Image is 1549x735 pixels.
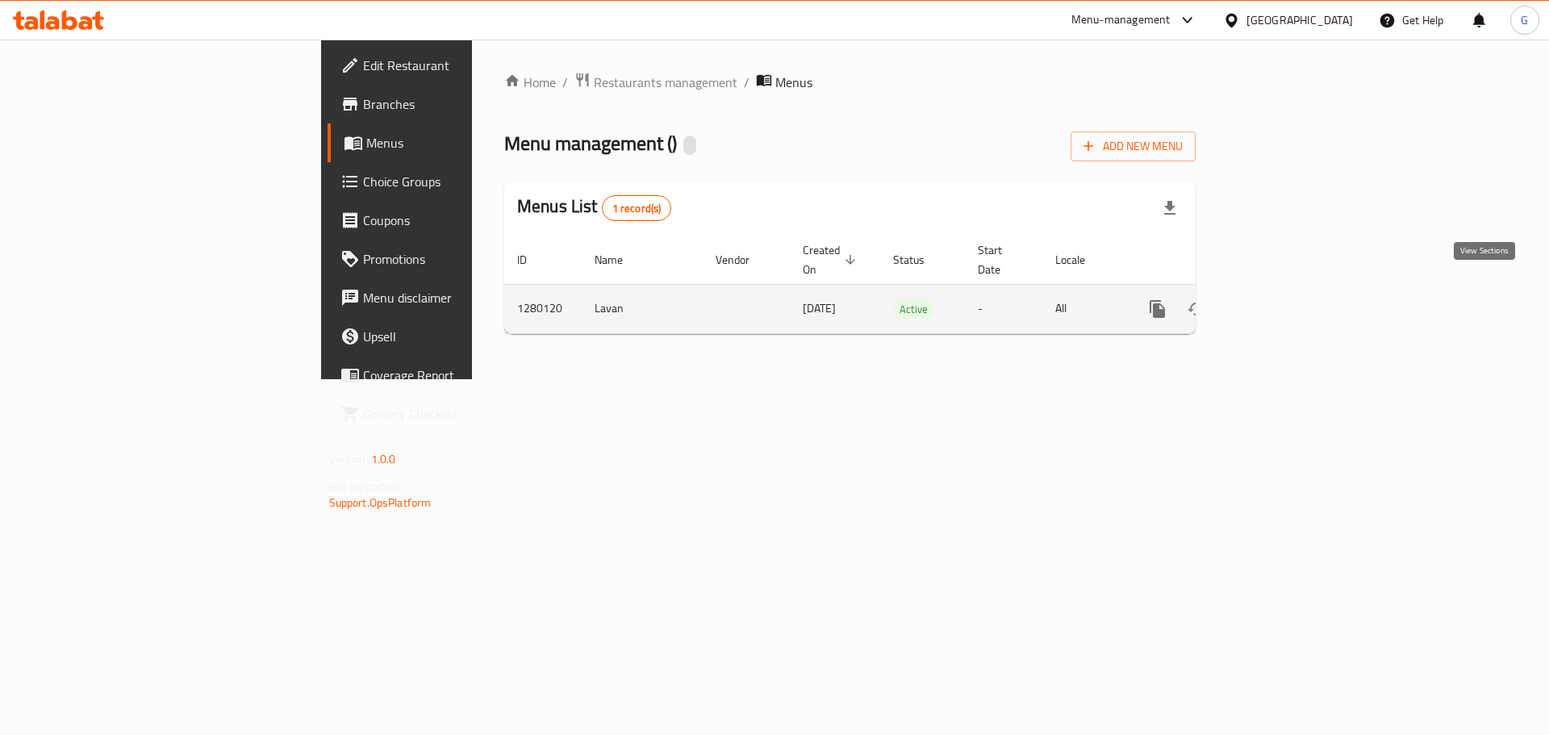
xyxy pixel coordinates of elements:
[803,240,861,279] span: Created On
[371,449,396,470] span: 1.0.0
[574,72,737,93] a: Restaurants management
[363,56,567,75] span: Edit Restaurant
[603,201,671,216] span: 1 record(s)
[363,94,567,114] span: Branches
[893,300,934,319] span: Active
[328,85,580,123] a: Branches
[328,278,580,317] a: Menu disclaimer
[363,211,567,230] span: Coupons
[363,327,567,346] span: Upsell
[1150,189,1189,228] div: Export file
[363,288,567,307] span: Menu disclaimer
[504,236,1306,334] table: enhanced table
[504,72,1196,93] nav: breadcrumb
[517,194,671,221] h2: Menus List
[893,250,946,269] span: Status
[893,299,934,319] div: Active
[328,240,580,278] a: Promotions
[716,250,770,269] span: Vendor
[1177,290,1216,328] button: Change Status
[1138,290,1177,328] button: more
[1071,10,1171,30] div: Menu-management
[328,317,580,356] a: Upsell
[1521,11,1528,29] span: G
[803,298,836,319] span: [DATE]
[1125,236,1306,285] th: Actions
[775,73,812,92] span: Menus
[582,284,703,333] td: Lavan
[1055,250,1106,269] span: Locale
[363,365,567,385] span: Coverage Report
[1071,132,1196,161] button: Add New Menu
[1246,11,1353,29] div: [GEOGRAPHIC_DATA]
[602,195,672,221] div: Total records count
[366,133,567,152] span: Menus
[328,395,580,433] a: Grocery Checklist
[329,449,369,470] span: Version:
[363,172,567,191] span: Choice Groups
[363,249,567,269] span: Promotions
[328,201,580,240] a: Coupons
[1083,136,1183,157] span: Add New Menu
[328,46,580,85] a: Edit Restaurant
[978,240,1023,279] span: Start Date
[328,123,580,162] a: Menus
[329,476,403,497] span: Get support on:
[744,73,749,92] li: /
[328,356,580,395] a: Coverage Report
[1042,284,1125,333] td: All
[965,284,1042,333] td: -
[328,162,580,201] a: Choice Groups
[517,250,548,269] span: ID
[363,404,567,424] span: Grocery Checklist
[329,492,432,513] a: Support.OpsPlatform
[594,73,737,92] span: Restaurants management
[504,125,677,161] span: Menu management ( )
[595,250,644,269] span: Name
